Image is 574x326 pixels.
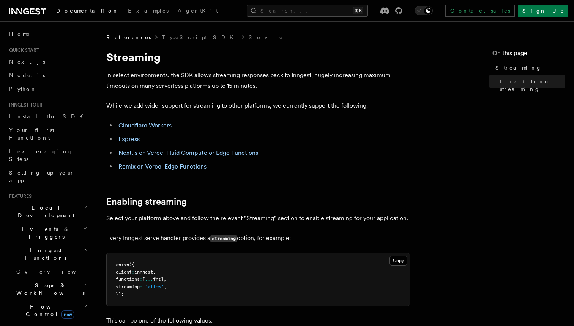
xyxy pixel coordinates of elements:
span: fns] [153,277,164,282]
a: Sign Up [518,5,568,17]
span: functions [116,277,140,282]
a: Overview [13,265,89,278]
span: streaming [116,284,140,289]
button: Copy [389,256,407,266]
span: Your first Functions [9,127,54,141]
span: ({ [129,262,134,267]
span: AgentKit [178,8,218,14]
code: streaming [210,235,237,242]
h4: On this page [492,49,565,61]
button: Events & Triggers [6,222,89,243]
span: Examples [128,8,169,14]
span: Flow Control [13,303,84,318]
span: ... [145,277,153,282]
button: Local Development [6,201,89,222]
a: Examples [123,2,173,21]
a: Install the SDK [6,110,89,123]
span: serve [116,262,129,267]
a: Remix on Vercel Edge Functions [118,163,207,170]
span: Inngest Functions [6,246,82,262]
span: Documentation [56,8,119,14]
span: client [116,269,132,275]
span: Steps & Workflows [13,281,85,297]
span: Node.js [9,72,45,78]
span: [ [142,277,145,282]
span: , [164,277,166,282]
span: Home [9,30,30,38]
span: , [153,269,156,275]
button: Search...⌘K [247,5,368,17]
button: Inngest Functions [6,243,89,265]
a: Next.js on Vercel Fluid Compute or Edge Functions [118,149,258,156]
a: Home [6,27,89,41]
p: Every Inngest serve handler provides a option, for example: [106,233,410,244]
span: : [140,284,142,289]
span: Streaming [495,64,542,72]
span: Enabling streaming [500,78,565,93]
a: Enabling streaming [497,75,565,96]
span: new [61,310,74,319]
a: Contact sales [445,5,515,17]
p: While we add wider support for streaming to other platforms, we currently support the following: [106,100,410,111]
span: Leveraging Steps [9,148,73,162]
span: Install the SDK [9,113,88,119]
a: Next.js [6,55,89,68]
a: Enabling streaming [106,196,187,207]
span: }); [116,291,124,297]
a: Cloudflare Workers [118,122,172,129]
span: : [140,277,142,282]
button: Flow Controlnew [13,300,89,321]
a: Python [6,82,89,96]
a: Your first Functions [6,123,89,145]
p: Select your platform above and follow the relevant "Streaming" section to enable streaming for yo... [106,213,410,224]
span: Inngest tour [6,102,43,108]
h1: Streaming [106,50,410,64]
span: References [106,33,151,41]
span: Next.js [9,59,45,65]
a: Leveraging Steps [6,145,89,166]
span: Overview [16,269,95,275]
a: Node.js [6,68,89,82]
span: Setting up your app [9,170,74,183]
button: Steps & Workflows [13,278,89,300]
span: Local Development [6,204,83,219]
a: Setting up your app [6,166,89,187]
span: : [132,269,134,275]
button: Toggle dark mode [415,6,433,15]
a: Streaming [492,61,565,75]
a: AgentKit [173,2,222,21]
span: Events & Triggers [6,225,83,240]
p: This can be one of the following values: [106,315,410,326]
span: Python [9,86,37,92]
a: TypeScript SDK [162,33,238,41]
kbd: ⌘K [353,7,363,14]
span: "allow" [145,284,164,289]
a: Serve [249,33,284,41]
p: In select environments, the SDK allows streaming responses back to Inngest, hugely increasing max... [106,70,410,91]
span: , [164,284,166,289]
a: Express [118,135,140,143]
a: Documentation [52,2,123,21]
span: inngest [134,269,153,275]
span: Features [6,193,32,199]
span: Quick start [6,47,39,53]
